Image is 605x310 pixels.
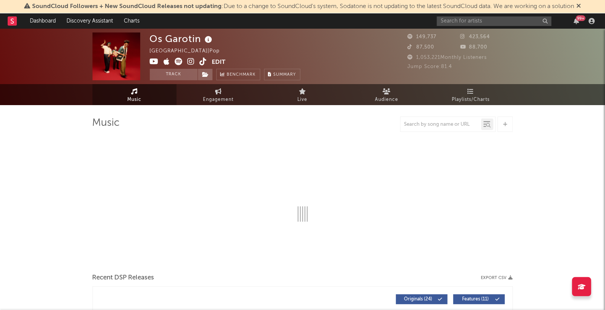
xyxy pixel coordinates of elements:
[212,58,226,67] button: Edit
[401,122,481,128] input: Search by song name or URL
[150,32,214,45] div: Os Garotin
[396,294,448,304] button: Originals(24)
[429,84,513,105] a: Playlists/Charts
[408,64,453,69] span: Jump Score: 81.4
[574,18,579,24] button: 99+
[32,3,574,10] span: : Due to a change to SoundCloud's system, Sodatone is not updating to the latest SoundCloud data....
[216,69,260,80] a: Benchmark
[227,70,256,80] span: Benchmark
[150,69,198,80] button: Track
[401,297,436,302] span: Originals ( 24 )
[203,95,234,104] span: Engagement
[460,45,487,50] span: 88,700
[274,73,296,77] span: Summary
[481,276,513,280] button: Export CSV
[127,95,141,104] span: Music
[118,13,145,29] a: Charts
[24,13,61,29] a: Dashboard
[264,69,300,80] button: Summary
[460,34,490,39] span: 423,564
[92,84,177,105] a: Music
[150,47,229,56] div: [GEOGRAPHIC_DATA] | Pop
[32,3,222,10] span: SoundCloud Followers + New SoundCloud Releases not updating
[576,3,581,10] span: Dismiss
[177,84,261,105] a: Engagement
[261,84,345,105] a: Live
[576,15,586,21] div: 99 +
[61,13,118,29] a: Discovery Assistant
[453,294,505,304] button: Features(11)
[452,95,490,104] span: Playlists/Charts
[458,297,493,302] span: Features ( 11 )
[437,16,551,26] input: Search for artists
[375,95,398,104] span: Audience
[92,273,154,282] span: Recent DSP Releases
[408,55,487,60] span: 1,053,221 Monthly Listeners
[345,84,429,105] a: Audience
[298,95,308,104] span: Live
[408,45,435,50] span: 87,500
[408,34,437,39] span: 149,737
